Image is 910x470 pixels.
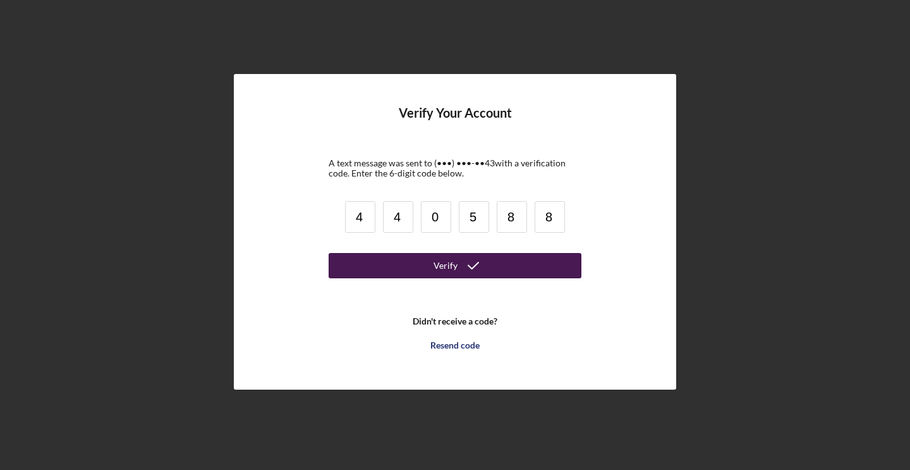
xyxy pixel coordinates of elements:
[329,158,581,178] div: A text message was sent to (•••) •••-•• 43 with a verification code. Enter the 6-digit code below.
[399,106,512,139] h4: Verify Your Account
[430,333,480,358] div: Resend code
[329,253,581,278] button: Verify
[413,316,497,326] b: Didn't receive a code?
[329,333,581,358] button: Resend code
[434,253,458,278] div: Verify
